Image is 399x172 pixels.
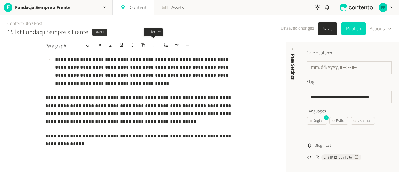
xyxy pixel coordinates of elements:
h2: Fundacja Sempre a Frente [15,4,70,11]
img: Fundacja Sempre a Frente [379,3,387,12]
a: Blog Post [24,20,42,27]
button: Publish [341,22,366,35]
span: Blog Post [315,142,331,149]
div: English [310,118,324,124]
label: Slug [307,79,316,86]
button: c_01K42...mT59A [321,154,361,160]
button: English [307,117,327,125]
div: Ukrainian [353,118,372,124]
label: Languages [307,108,392,115]
button: Ukrainian [351,117,375,125]
button: Paragraph [43,40,93,52]
span: ID: [315,154,319,160]
span: c_01K42...mT59A [324,155,352,160]
button: Save [318,22,337,35]
button: Actions [370,22,392,35]
h2: 15 lat Fundacji Sempre a Frente! [7,27,90,37]
button: Polish [329,117,348,125]
span: Draft [92,29,107,36]
span: Page Settings [290,54,296,80]
div: Bullet list [144,28,163,36]
span: Unsaved changes [281,25,314,32]
div: Polish [332,118,345,124]
a: Content [7,20,23,27]
span: / [23,20,24,27]
span: F [4,3,12,12]
label: Date published [307,50,334,57]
